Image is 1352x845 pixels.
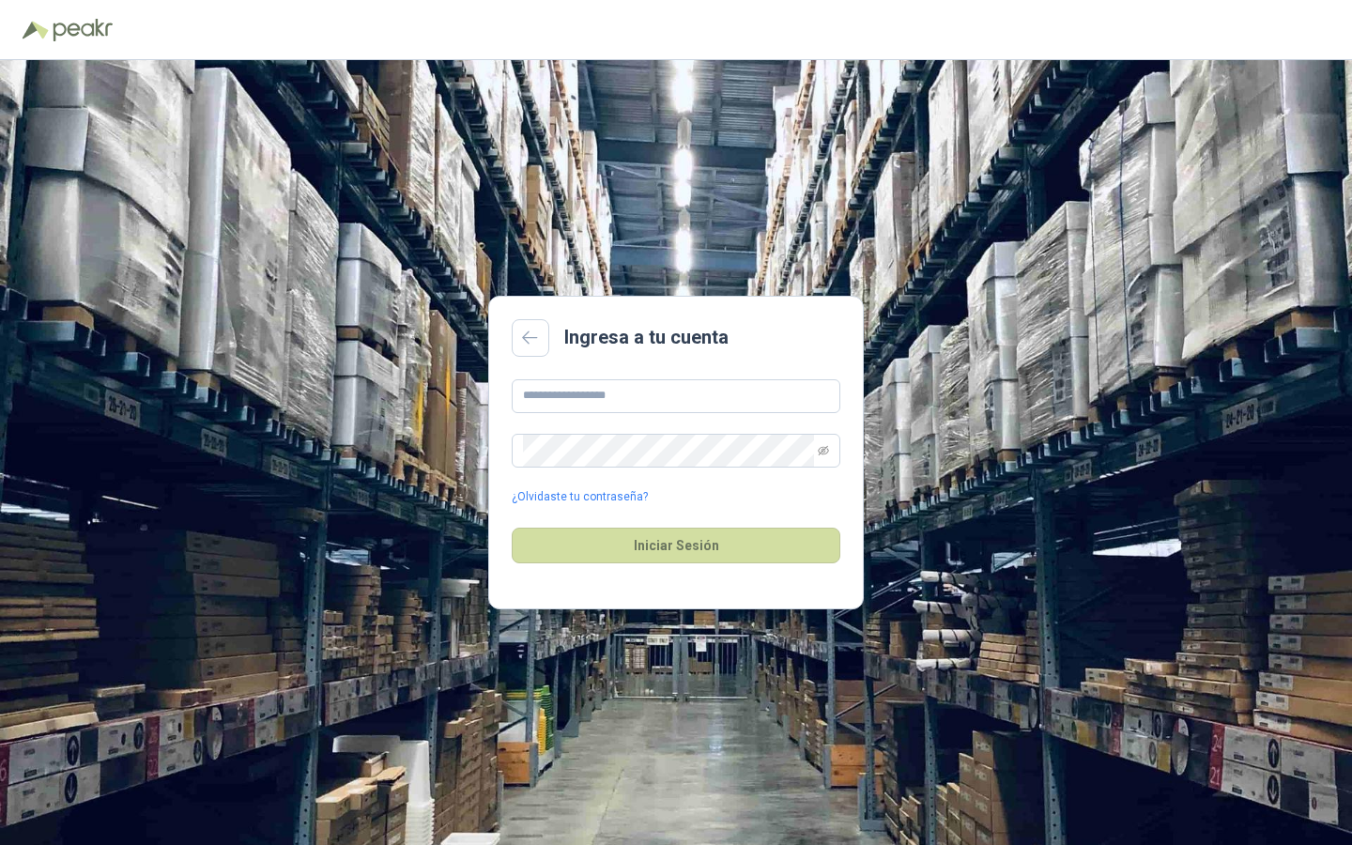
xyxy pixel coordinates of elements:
[23,21,49,39] img: Logo
[512,528,840,563] button: Iniciar Sesión
[564,323,729,352] h2: Ingresa a tu cuenta
[818,445,829,456] span: eye-invisible
[53,19,113,41] img: Peakr
[512,488,648,506] a: ¿Olvidaste tu contraseña?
